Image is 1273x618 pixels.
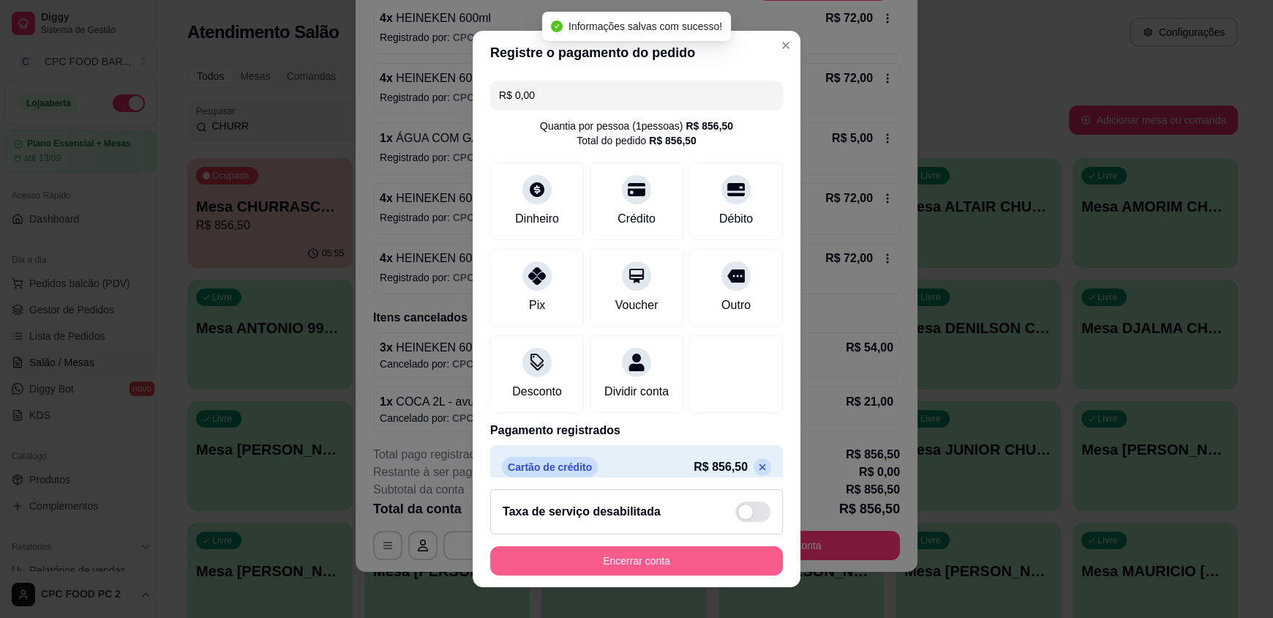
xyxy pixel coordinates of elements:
header: Registre o pagamento do pedido [473,31,800,75]
div: R$ 856,50 [649,133,696,148]
div: Desconto [512,383,562,401]
p: Cartão de crédito [502,457,598,477]
div: Dinheiro [515,210,559,228]
div: Voucher [615,297,658,314]
span: check-circle [551,21,563,32]
p: Pagamento registrados [490,422,783,439]
div: R$ 856,50 [686,119,733,133]
button: Encerrar conta [490,546,783,576]
span: Informações salvas com sucesso! [568,21,722,32]
div: Total do pedido [577,133,696,148]
div: Crédito [617,210,656,228]
div: Débito [719,210,753,228]
div: Pix [529,297,545,314]
div: Dividir conta [604,383,669,401]
p: R$ 856,50 [694,458,748,476]
button: Close [774,34,797,57]
div: Quantia por pessoa ( 1 pessoas) [540,119,733,133]
input: Ex.: hambúrguer de cordeiro [499,81,774,110]
div: Outro [721,297,751,314]
h2: Taxa de serviço desabilitada [503,503,661,521]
